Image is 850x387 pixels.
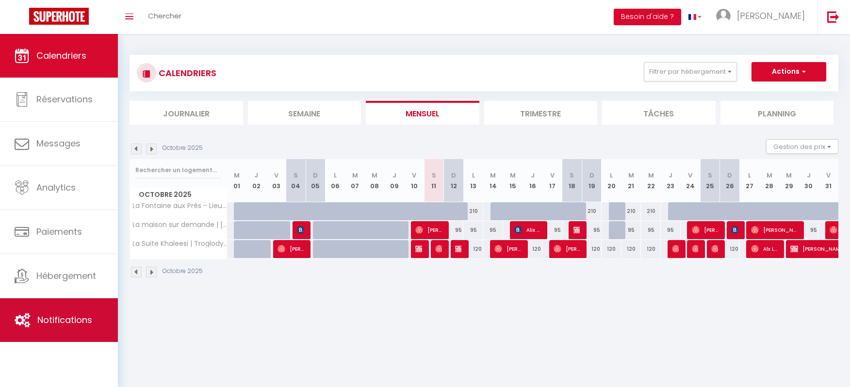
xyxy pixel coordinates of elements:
abbr: M [510,171,516,180]
div: 120 [463,240,483,258]
abbr: M [490,171,496,180]
abbr: J [669,171,672,180]
button: Besoin d'aide ? [614,9,681,25]
h3: CALENDRIERS [156,62,216,84]
th: 25 [700,159,720,202]
th: 16 [523,159,542,202]
span: [PERSON_NAME] [278,240,304,258]
th: 28 [759,159,779,202]
abbr: J [531,171,535,180]
th: 26 [720,159,740,202]
span: [PERSON_NAME] [554,240,580,258]
th: 04 [286,159,306,202]
th: 20 [602,159,621,202]
th: 29 [779,159,799,202]
div: 210 [641,202,661,220]
span: Calendriers [36,49,86,62]
abbr: M [234,171,240,180]
li: Journalier [130,101,243,125]
abbr: L [610,171,613,180]
span: La Fontaine aux Prés - Lieu magique et fantastique [131,202,229,210]
span: Paiements [36,226,82,238]
div: 120 [720,240,740,258]
th: 01 [227,159,247,202]
th: 19 [582,159,602,202]
abbr: M [372,171,377,180]
th: 23 [661,159,681,202]
div: 95 [542,221,562,239]
th: 07 [345,159,365,202]
th: 31 [818,159,838,202]
span: Alx Layr [751,240,778,258]
th: 18 [562,159,582,202]
abbr: S [432,171,436,180]
span: [PERSON_NAME] [711,240,718,258]
th: 14 [483,159,503,202]
span: La Suite Khaleesi | Troglodyte | Balnéo 2 places [131,240,229,247]
abbr: M [767,171,772,180]
div: 120 [582,240,602,258]
span: [PERSON_NAME] [692,240,699,258]
div: 95 [641,221,661,239]
button: Actions [752,62,826,81]
li: Semaine [248,101,361,125]
div: 120 [621,240,641,258]
th: 10 [404,159,424,202]
li: Tâches [602,101,716,125]
div: 95 [444,221,464,239]
span: Notifications [37,314,92,326]
button: Gestion des prix [766,139,838,154]
abbr: M [786,171,792,180]
abbr: J [254,171,258,180]
span: [PERSON_NAME] [731,221,738,239]
abbr: M [648,171,654,180]
abbr: J [807,171,811,180]
span: Hébergement [36,270,96,282]
abbr: V [688,171,692,180]
div: 210 [582,202,602,220]
abbr: V [550,171,555,180]
span: Octobre 2025 [130,188,227,202]
span: Alix Celine [514,221,541,239]
p: Octobre 2025 [163,144,203,153]
div: 210 [621,202,641,220]
p: Octobre 2025 [163,267,203,276]
abbr: V [826,171,831,180]
th: 06 [326,159,345,202]
th: 09 [385,159,405,202]
abbr: V [274,171,278,180]
span: [PERSON_NAME] [415,240,422,258]
li: Trimestre [484,101,598,125]
abbr: D [727,171,732,180]
span: Messages [36,137,81,149]
span: [PERSON_NAME] [573,221,580,239]
th: 17 [542,159,562,202]
span: [PERSON_NAME] [415,221,442,239]
img: ... [716,9,731,23]
div: 120 [523,240,542,258]
abbr: L [472,171,475,180]
div: 120 [641,240,661,258]
img: logout [827,11,839,23]
span: [PERSON_NAME] [737,10,805,22]
abbr: L [334,171,337,180]
img: Super Booking [29,8,89,25]
div: 95 [621,221,641,239]
abbr: M [352,171,358,180]
th: 13 [463,159,483,202]
abbr: S [294,171,298,180]
div: 95 [463,221,483,239]
abbr: D [589,171,594,180]
th: 22 [641,159,661,202]
abbr: L [748,171,751,180]
th: 21 [621,159,641,202]
span: Chercher [148,11,181,21]
abbr: V [412,171,416,180]
input: Rechercher un logement... [135,161,221,179]
span: Corneilla Filiatre [435,240,442,258]
span: [PERSON_NAME] [672,240,679,258]
th: 12 [444,159,464,202]
abbr: D [451,171,456,180]
span: [PERSON_NAME] [751,221,798,239]
button: Filtrer par hébergement [644,62,737,81]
